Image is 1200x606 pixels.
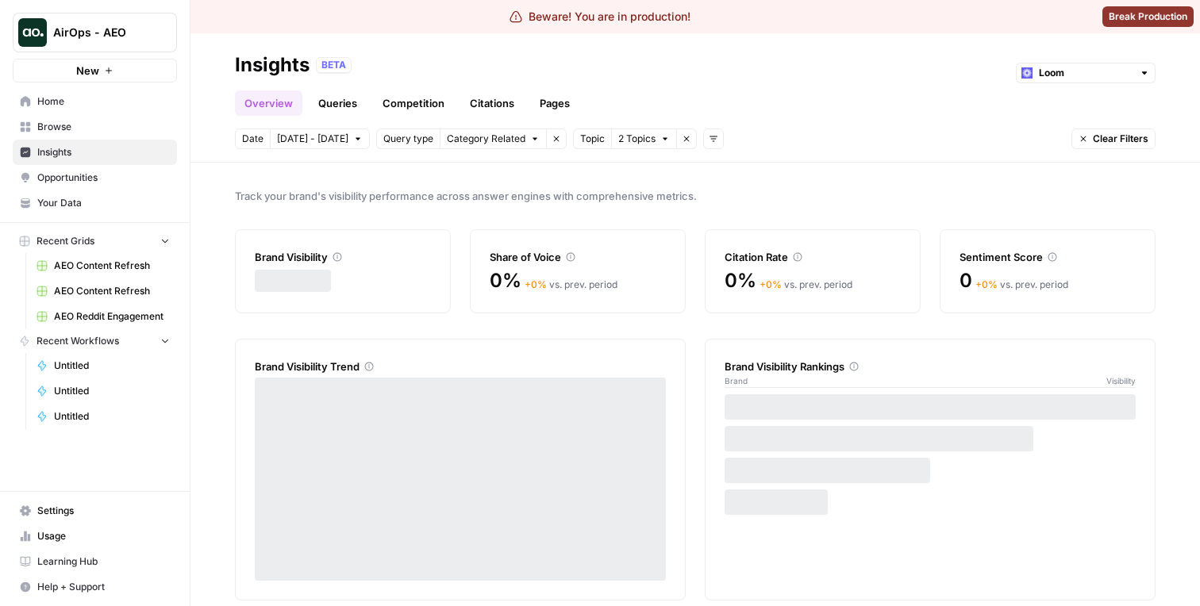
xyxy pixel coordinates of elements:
a: Usage [13,524,177,549]
div: Brand Visibility Rankings [725,359,1136,374]
span: Untitled [54,409,170,424]
span: AEO Reddit Engagement [54,309,170,324]
button: Help + Support [13,574,177,600]
button: Recent Workflows [13,329,177,353]
span: Brand [725,374,748,387]
span: Help + Support [37,580,170,594]
a: Insights [13,140,177,165]
span: Query type [383,132,433,146]
div: Citation Rate [725,249,901,265]
div: vs. prev. period [525,278,617,292]
a: AEO Content Refresh [29,278,177,304]
a: Settings [13,498,177,524]
button: 2 Topics [611,128,677,149]
span: Clear Filters [1093,132,1148,146]
div: vs. prev. period [760,278,852,292]
button: Clear Filters [1071,128,1156,149]
span: Date [242,132,263,146]
div: vs. prev. period [975,278,1068,292]
div: Share of Voice [490,249,666,265]
button: Workspace: AirOps - AEO [13,13,177,52]
a: Learning Hub [13,549,177,574]
span: AEO Content Refresh [54,259,170,273]
div: Brand Visibility Trend [255,359,666,374]
span: Untitled [54,359,170,373]
a: Pages [530,90,579,116]
span: Track your brand's visibility performance across answer engines with comprehensive metrics. [235,188,1156,204]
a: Untitled [29,404,177,429]
span: 2 Topics [618,132,656,146]
span: Usage [37,529,170,543]
span: Opportunities [37,171,170,185]
span: 0% [725,268,756,293]
span: Settings [37,504,170,518]
div: Brand Visibility [255,249,431,265]
span: + 0 % [760,278,782,290]
div: Insights [235,52,310,78]
span: Topic [580,132,605,146]
a: Your Data [13,190,177,216]
span: AEO Content Refresh [54,284,170,298]
span: New [76,63,99,79]
span: Insights [37,145,170,159]
div: Sentiment Score [960,249,1136,265]
span: [DATE] - [DATE] [277,132,348,146]
a: Queries [309,90,367,116]
button: Break Production [1102,6,1194,27]
span: + 0 % [975,278,998,290]
a: AEO Reddit Engagement [29,304,177,329]
span: Recent Workflows [37,334,119,348]
a: Browse [13,114,177,140]
button: Recent Grids [13,229,177,253]
input: Loom [1039,65,1133,81]
button: [DATE] - [DATE] [270,128,370,149]
a: Untitled [29,378,177,404]
span: Your Data [37,196,170,210]
span: Recent Grids [37,234,94,248]
span: + 0 % [525,278,547,290]
span: Untitled [54,384,170,398]
span: Learning Hub [37,554,170,569]
span: Break Production [1109,10,1187,24]
span: 0% [490,268,521,293]
div: BETA [316,57,352,73]
span: Home [37,94,170,109]
button: Category Related [440,128,546,149]
a: Opportunities [13,165,177,190]
span: AirOps - AEO [53,25,149,40]
span: Browse [37,120,170,134]
a: Overview [235,90,302,116]
span: Visibility [1106,374,1136,387]
span: 0 [960,268,972,293]
div: Beware! You are in production! [510,9,690,25]
img: AirOps - AEO Logo [18,18,47,47]
span: Category Related [447,132,525,146]
a: Competition [373,90,454,116]
a: Citations [460,90,524,116]
a: Home [13,89,177,114]
button: New [13,59,177,82]
a: Untitled [29,353,177,378]
a: AEO Content Refresh [29,253,177,278]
